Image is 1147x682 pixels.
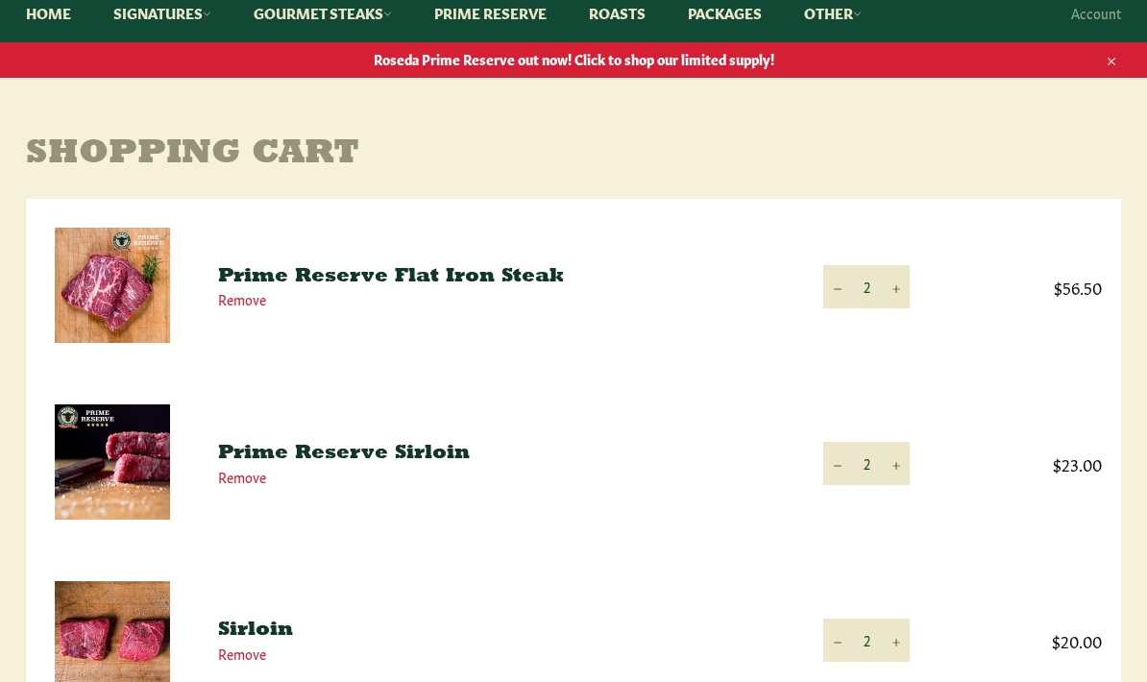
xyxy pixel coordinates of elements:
[218,267,564,286] a: Prime Reserve Flat Iron Steak
[218,467,266,486] a: Remove
[218,644,266,663] a: Remove
[218,289,266,308] a: Remove
[881,442,910,485] button: Increase item quantity by one
[55,228,170,343] img: Prime Reserve Flat Iron Steak
[823,265,852,308] button: Reduce item quantity by one
[218,621,293,640] a: Sirloin
[948,629,1102,651] span: $20.00
[881,265,910,308] button: Increase item quantity by one
[218,444,470,463] a: Prime Reserve Sirloin
[823,619,852,662] button: Reduce item quantity by one
[948,276,1102,298] span: $56.50
[26,135,1121,174] h1: Shopping Cart
[881,619,910,662] button: Increase item quantity by one
[55,404,170,520] img: Prime Reserve Sirloin
[823,442,852,485] button: Reduce item quantity by one
[948,452,1102,475] span: $23.00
